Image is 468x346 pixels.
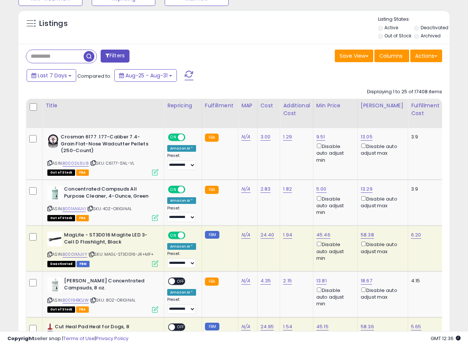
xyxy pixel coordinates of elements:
[167,145,196,152] div: Amazon AI *
[55,323,145,339] b: Cut Heal Pad Heal for Dogs, 8 Ounces
[260,185,271,193] a: 2.83
[367,88,442,95] div: Displaying 1 to 25 of 17408 items
[316,323,329,330] a: 45.15
[361,277,372,285] a: 18.67
[167,251,196,268] div: Preset:
[411,102,440,117] div: Fulfillment Cost
[241,102,254,110] div: MAP
[63,251,87,258] a: B000IXAJVY
[114,69,177,82] button: Aug-25 - Aug-31
[205,186,219,194] small: FBA
[90,160,134,166] span: | SKU: C6177-SNL-VL
[169,232,178,239] span: ON
[125,72,168,79] span: Aug-25 - Aug-31
[241,323,250,330] a: N/A
[410,50,442,62] button: Actions
[167,102,199,110] div: Repricing
[411,134,437,140] div: 3.9
[421,24,448,31] label: Deactivated
[96,335,128,342] a: Privacy Policy
[361,102,405,110] div: [PERSON_NAME]
[361,185,373,193] a: 13.29
[411,231,421,239] a: 6.20
[316,185,327,193] a: 5.00
[76,306,89,313] span: FBA
[47,186,158,220] div: ASIN:
[63,160,89,167] a: B0002IL6U8
[361,231,374,239] a: 58.38
[384,24,398,31] label: Active
[361,195,402,209] div: Disable auto adjust max
[361,286,402,300] div: Disable auto adjust max
[77,261,90,267] span: FBM
[47,232,158,266] div: ASIN:
[316,102,354,110] div: Min Price
[283,185,292,193] a: 1.82
[260,133,271,141] a: 3.00
[316,133,325,141] a: 9.51
[361,323,374,330] a: 58.36
[64,278,154,293] b: [PERSON_NAME] Concentrated Campsuds, 8 oz.
[167,243,196,250] div: Amazon AI *
[47,134,158,175] div: ASIN:
[64,186,154,201] b: Concentrated Campsuds All Purpose Cleaner, 4-Ounce, Green
[61,134,151,156] b: Crosman 6177 .177-Caliber 7.4-Grain Flat-Nose Wadcutter Pellets (250-Count)
[64,232,154,247] b: MagLite - ST3D016 Maglite LED 3-Cell D Flashlight, Black
[283,231,292,239] a: 1.94
[167,206,196,222] div: Preset:
[76,215,89,221] span: FBA
[316,195,352,216] div: Disable auto adjust min
[47,261,75,267] span: All listings that are unavailable for purchase on Amazon for any reason other than out-of-stock
[169,134,178,141] span: ON
[47,169,75,176] span: All listings that are currently out of stock and unavailable for purchase on Amazon
[101,50,129,63] button: Filters
[63,335,95,342] a: Terms of Use
[260,323,274,330] a: 24.95
[7,335,128,342] div: seller snap | |
[411,278,437,284] div: 4.15
[283,277,292,285] a: 2.15
[47,278,158,312] div: ASIN:
[260,231,275,239] a: 24.40
[411,186,437,192] div: 3.9
[205,134,219,142] small: FBA
[7,335,34,342] strong: Copyright
[167,197,196,204] div: Amazon AI *
[38,72,67,79] span: Last 7 Days
[361,133,373,141] a: 13.05
[421,33,441,39] label: Archived
[378,16,450,23] p: Listing States:
[167,289,196,296] div: Amazon AI *
[47,323,53,338] img: 41YNw67bmeL._SL40_.jpg
[88,251,154,257] span: | SKU: MAGL-ST3D016-JR+MF+
[47,215,75,221] span: All listings that are currently out of stock and unavailable for purchase on Amazon
[431,335,461,342] span: 2025-09-8 12:36 GMT
[361,240,402,255] div: Disable auto adjust max
[46,102,161,110] div: Title
[283,323,292,330] a: 1.54
[167,297,196,314] div: Preset:
[184,134,196,141] span: OFF
[47,186,62,201] img: 41ngzfhCLTL._SL40_.jpg
[335,50,373,62] button: Save View
[63,206,86,212] a: B001ANXJVI
[205,102,235,110] div: Fulfillment
[175,324,187,330] span: OFF
[77,73,111,80] span: Compared to:
[411,323,421,330] a: 5.65
[316,286,352,308] div: Disable auto adjust min
[374,50,409,62] button: Columns
[283,102,310,117] div: Additional Cost
[47,306,75,313] span: All listings that are currently out of stock and unavailable for purchase on Amazon
[76,169,89,176] span: FBA
[241,185,250,193] a: N/A
[260,102,277,110] div: Cost
[184,232,196,239] span: OFF
[205,323,219,330] small: FBM
[90,297,135,303] span: | SKU: 8OZ-ORIGINAL
[167,153,196,170] div: Preset:
[175,278,187,285] span: OFF
[283,133,292,141] a: 1.29
[39,19,68,29] h5: Listings
[241,277,250,285] a: N/A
